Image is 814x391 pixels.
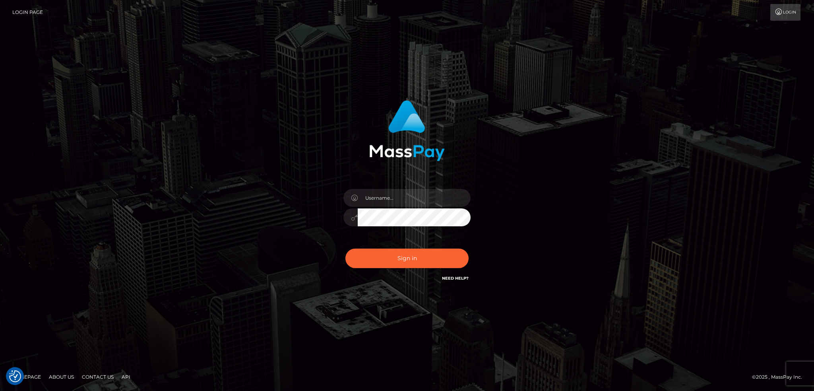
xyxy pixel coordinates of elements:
[369,100,445,161] img: MassPay Login
[118,371,134,383] a: API
[9,370,21,382] button: Consent Preferences
[358,189,471,207] input: Username...
[442,276,469,281] a: Need Help?
[345,249,469,268] button: Sign in
[12,4,43,21] a: Login Page
[9,370,21,382] img: Revisit consent button
[752,373,808,381] div: © 2025 , MassPay Inc.
[46,371,77,383] a: About Us
[79,371,117,383] a: Contact Us
[9,371,44,383] a: Homepage
[770,4,800,21] a: Login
